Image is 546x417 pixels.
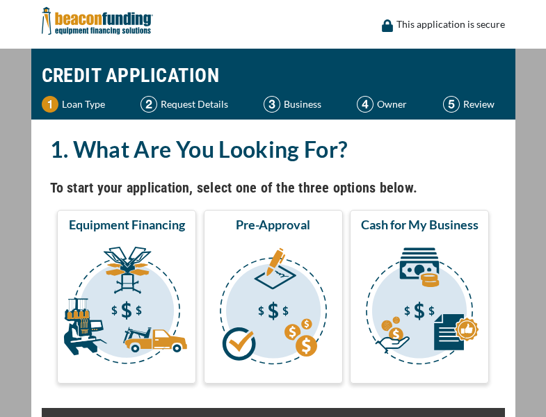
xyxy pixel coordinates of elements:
p: Loan Type [62,96,105,113]
img: Pre-Approval [207,238,340,377]
button: Pre-Approval [204,210,343,384]
img: lock icon to convery security [382,19,393,32]
p: Review [463,96,495,113]
h2: 1. What Are You Looking For? [50,133,497,165]
span: Cash for My Business [361,216,479,233]
button: Cash for My Business [350,210,489,384]
button: Equipment Financing [57,210,196,384]
img: Step 5 [443,96,460,113]
img: Step 3 [264,96,280,113]
span: Equipment Financing [69,216,185,233]
p: Request Details [161,96,228,113]
p: This application is secure [396,16,505,33]
img: Cash for My Business [353,238,486,377]
p: Business [284,96,321,113]
img: Step 4 [357,96,374,113]
p: Owner [377,96,407,113]
img: Step 1 [42,96,58,113]
span: Pre-Approval [236,216,310,233]
img: Equipment Financing [60,238,193,377]
h4: To start your application, select one of the three options below. [50,176,497,199]
img: Step 2 [140,96,157,113]
h1: CREDIT APPLICATION [42,56,505,96]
